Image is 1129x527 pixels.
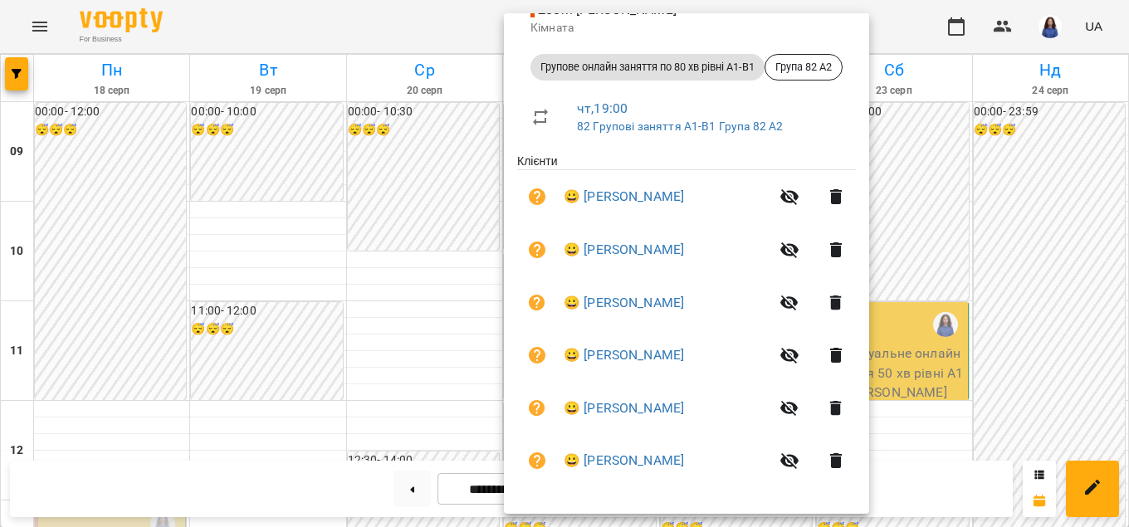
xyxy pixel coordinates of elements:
[530,60,765,75] span: Групове онлайн заняття по 80 хв рівні А1-В1
[564,240,684,260] a: 😀 [PERSON_NAME]
[564,398,684,418] a: 😀 [PERSON_NAME]
[577,120,783,133] a: 82 Групові заняття A1-B1 Група 82 A2
[530,20,843,37] p: Кімната
[517,283,557,323] button: Візит ще не сплачено. Додати оплату?
[765,54,843,81] div: Група 82 А2
[564,293,684,313] a: 😀 [PERSON_NAME]
[517,388,557,428] button: Візит ще не сплачено. Додати оплату?
[517,230,557,270] button: Візит ще не сплачено. Додати оплату?
[765,60,842,75] span: Група 82 А2
[564,345,684,365] a: 😀 [PERSON_NAME]
[517,153,856,493] ul: Клієнти
[517,177,557,217] button: Візит ще не сплачено. Додати оплату?
[577,100,628,116] a: чт , 19:00
[564,451,684,471] a: 😀 [PERSON_NAME]
[517,441,557,481] button: Візит ще не сплачено. Додати оплату?
[564,187,684,207] a: 😀 [PERSON_NAME]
